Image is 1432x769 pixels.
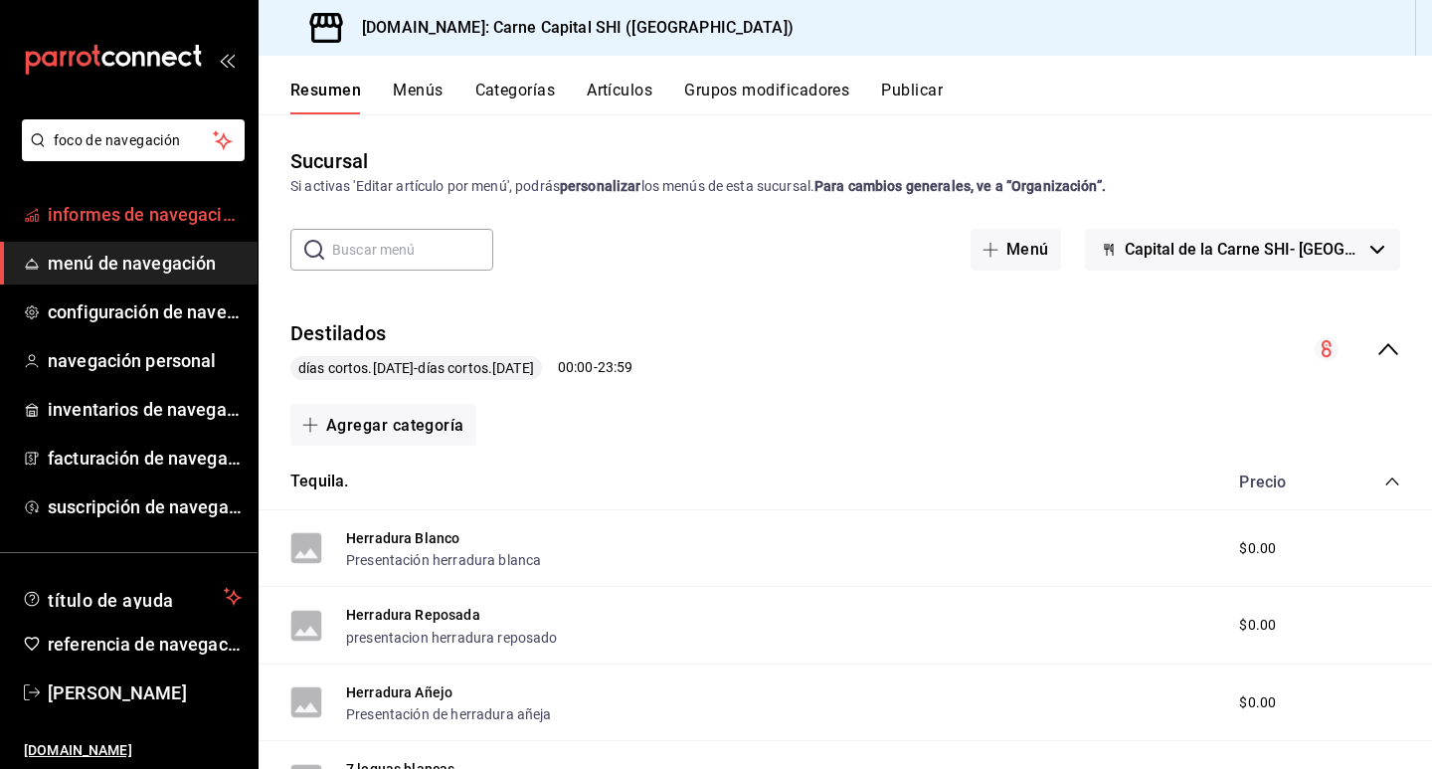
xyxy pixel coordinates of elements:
[290,404,476,446] button: Agregar categoría
[814,178,1106,194] font: Para cambios generales, ve a “Organización”.
[219,52,235,68] button: abrir_cajón_menú
[48,634,253,655] font: referencia de navegación
[1006,240,1049,259] font: Menú
[971,229,1061,271] button: Menú
[290,470,348,492] button: Tequila.
[48,350,217,371] font: navegación personal
[346,608,480,624] font: Herradura Reposada
[290,80,1432,114] div: pestañas de navegación
[346,703,552,725] button: Presentación de herradura añeja
[14,144,245,165] a: foco de navegación
[346,680,452,702] button: Herradura Añejo
[587,81,652,99] font: Artículos
[1239,540,1276,556] font: $0.00
[598,359,633,375] font: 23:59
[24,742,132,758] font: [DOMAIN_NAME]
[346,526,459,548] button: Herradura Blanco
[346,548,541,570] button: Presentación herradura blanca
[54,132,181,148] font: foco de navegación
[48,204,243,225] font: informes de navegación
[22,119,245,161] button: foco de navegación
[1239,694,1276,710] font: $0.00
[1239,617,1276,633] font: $0.00
[346,604,480,626] button: Herradura Reposada
[346,626,558,648] button: presentacion herradura reposado
[881,81,943,99] font: Publicar
[641,178,815,194] font: los menús de esta sucursal.
[290,81,361,99] font: Resumen
[290,318,386,349] button: Destilados
[560,178,641,194] font: personalizar
[346,552,541,568] font: Presentación herradura blanca
[290,178,560,194] font: Si activas 'Editar artículo por menú', podrás
[346,706,552,722] font: Presentación de herradura añeja
[290,149,368,173] font: Sucursal
[48,253,216,274] font: menú de navegación
[298,360,534,376] font: días cortos.[DATE]-días cortos.[DATE]
[326,416,464,435] font: Agregar categoría
[48,448,262,469] font: facturación de navegación
[475,81,556,99] font: Categorías
[1239,473,1286,491] font: Precio
[48,682,187,703] font: [PERSON_NAME]
[259,302,1432,397] div: colapsar-fila-del-menú
[558,359,594,375] font: 00:00
[684,81,849,99] font: Grupos modificadores
[48,590,174,611] font: título de ayuda
[48,496,263,517] font: suscripción de navegación
[290,472,348,490] font: Tequila.
[346,630,558,646] font: presentacion herradura reposado
[48,301,281,322] font: configuración de navegación
[393,81,443,99] font: Menús
[594,359,598,375] font: -
[346,530,459,546] font: Herradura Blanco
[1085,229,1400,271] button: Capital de la Carne SHI- [GEOGRAPHIC_DATA]
[1384,474,1400,489] button: colapsar-categoría-fila
[290,322,386,346] font: Destilados
[346,684,452,700] font: Herradura Añejo
[362,18,794,37] font: [DOMAIN_NAME]: Carne Capital SHI ([GEOGRAPHIC_DATA])
[332,230,493,270] input: Buscar menú
[48,399,261,420] font: inventarios de navegación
